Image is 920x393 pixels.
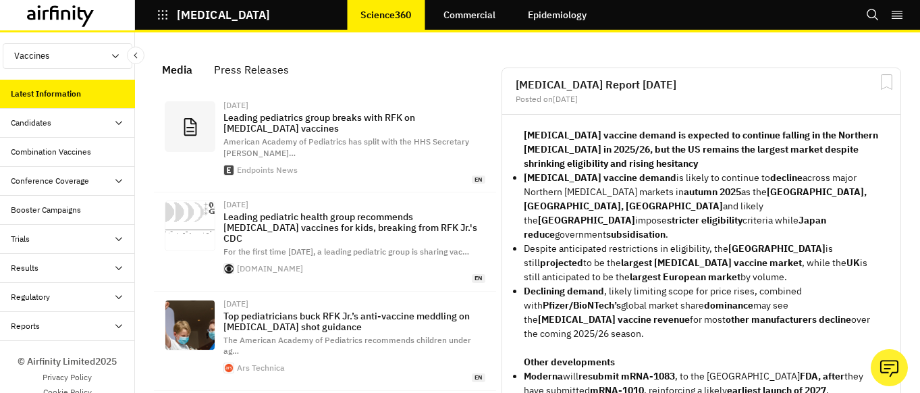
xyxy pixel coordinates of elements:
[538,313,690,325] strong: [MEDICAL_DATA] vaccine revenue
[524,370,563,382] strong: Moderna
[237,265,303,273] div: [DOMAIN_NAME]
[223,211,485,244] p: Leading pediatric health group recommends [MEDICAL_DATA] vaccines for kids, breaking from RFK Jr....
[472,373,485,382] span: en
[472,274,485,283] span: en
[524,242,879,284] p: Despite anticipated restrictions in eligibility, the is still to be the , while the is still anti...
[524,129,878,169] strong: [MEDICAL_DATA] vaccine demand is expected to continue falling in the Northern [MEDICAL_DATA] in 2...
[524,356,615,368] strong: Other developments
[154,292,496,391] a: [DATE]Top pediatricians buck RFK Jr.’s anti-vaccine meddling on [MEDICAL_DATA] shot guidanceThe A...
[621,257,802,269] strong: largest [MEDICAL_DATA] vaccine market
[751,313,851,325] strong: manufacturers decline
[223,201,485,209] div: [DATE]
[177,9,270,21] p: [MEDICAL_DATA]
[866,3,880,26] button: Search
[127,47,144,64] button: Close Sidebar
[18,355,117,369] p: © Airfinity Limited 2025
[154,93,496,192] a: [DATE]Leading pediatrics group breaks with RFK on [MEDICAL_DATA] vaccinesAmerican Academy of Pedi...
[237,166,298,174] div: Endpoints News
[540,257,583,269] strong: projected
[11,291,50,303] div: Regulatory
[224,363,234,373] img: cropped-ars-logo-512_480.png
[43,371,92,384] a: Privacy Policy
[223,246,469,257] span: For the first time [DATE], a leading pediatric group is sharing vac …
[360,9,411,20] p: Science360
[224,264,234,273] img: favicon.ico
[165,300,215,350] img: GettyImages-1232871329-1152x648.jpeg
[162,59,192,80] div: Media
[606,228,666,240] strong: subsidisation
[223,300,485,308] div: [DATE]
[11,175,89,187] div: Conference Coverage
[524,285,604,297] strong: Declining demand
[728,242,826,255] strong: [GEOGRAPHIC_DATA]
[524,171,879,242] li: is likely to continue to across major Northern [MEDICAL_DATA] markets in as the and likely the im...
[630,271,740,283] strong: largest European market
[223,112,485,134] p: Leading pediatrics group breaks with RFK on [MEDICAL_DATA] vaccines
[538,214,635,226] strong: [GEOGRAPHIC_DATA]
[11,204,81,216] div: Booster Campaigns
[223,101,485,109] div: [DATE]
[165,201,215,251] img: etICpT2ul1QAAAAASUVORK5CYII=
[578,370,675,382] strong: resubmit mRNA-1083
[878,74,895,90] svg: Bookmark Report
[223,136,469,158] span: American Academy of Pediatrics has split with the HHS Secretary [PERSON_NAME] …
[214,59,289,80] div: Press Releases
[11,88,81,100] div: Latest Information
[223,335,471,357] span: The American Academy of Pediatrics recommends children under ag …
[684,186,741,198] strong: autumn 2025
[11,146,91,158] div: Combination Vaccines
[871,349,908,386] button: Ask our analysts
[472,176,485,184] span: en
[846,257,860,269] strong: UK
[704,299,753,311] strong: dominance
[524,284,879,341] p: , likely limiting scope for price rises, combined with global market share may see the for most o...
[237,364,285,372] div: Ars Technica
[800,370,844,382] strong: FDA, after
[157,3,270,26] button: [MEDICAL_DATA]
[223,311,485,332] p: Top pediatricians buck RFK Jr.’s anti-vaccine meddling on [MEDICAL_DATA] shot guidance
[11,117,51,129] div: Candidates
[667,214,742,226] strong: stricter eligibility
[11,320,40,332] div: Reports
[11,233,30,245] div: Trials
[543,299,621,311] strong: Pfizer/BioNTech’s
[11,262,38,274] div: Results
[516,79,887,90] h2: [MEDICAL_DATA] Report [DATE]
[726,313,749,325] strong: other
[516,95,887,103] div: Posted on [DATE]
[524,172,676,184] strong: [MEDICAL_DATA] vaccine demand
[224,165,234,175] img: apple-touch-icon.png
[154,192,496,291] a: [DATE]Leading pediatric health group recommends [MEDICAL_DATA] vaccines for kids, breaking from R...
[3,43,132,69] button: Vaccines
[770,172,803,184] strong: decline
